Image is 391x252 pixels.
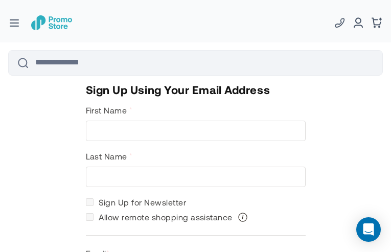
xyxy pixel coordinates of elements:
[11,51,35,75] button: Search
[356,217,381,242] div: Open Intercom Messenger
[86,84,306,95] h1: Sign Up Using Your Email Address
[86,212,233,222] label: Allow remote shopping assistance
[99,197,187,207] span: Sign Up for Newsletter
[334,17,346,29] a: Phone
[31,15,72,30] img: Promotional Merchandise
[86,105,127,115] span: First Name
[31,15,72,30] a: store logo
[86,151,127,161] span: Last Name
